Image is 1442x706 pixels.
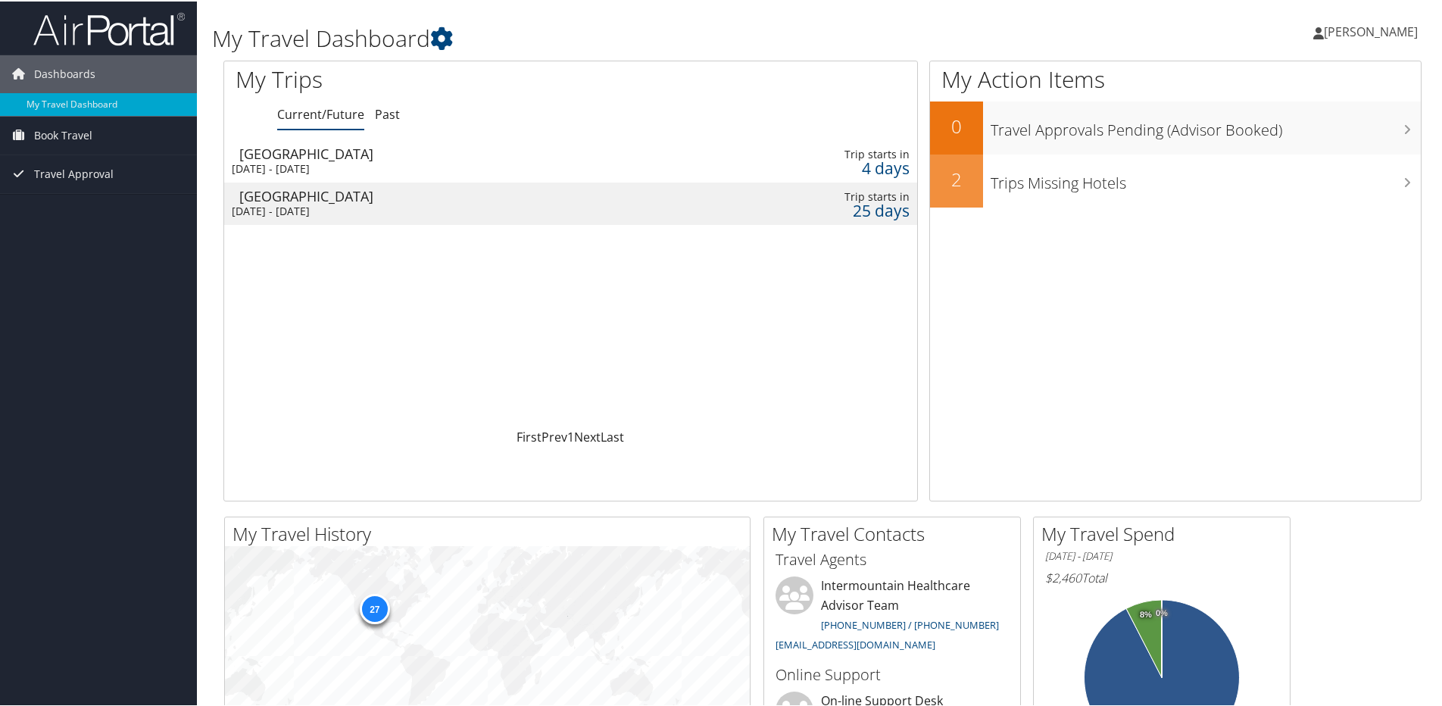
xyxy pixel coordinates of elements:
div: [GEOGRAPHIC_DATA] [239,145,676,159]
h3: Travel Agents [776,548,1009,569]
img: airportal-logo.png [33,10,185,45]
h3: Online Support [776,663,1009,684]
div: [GEOGRAPHIC_DATA] [239,188,676,201]
h2: 2 [930,165,983,191]
div: [DATE] - [DATE] [232,203,669,217]
a: Prev [542,427,567,444]
h6: Total [1045,568,1278,585]
tspan: 8% [1140,609,1152,618]
tspan: 0% [1156,608,1168,617]
h2: My Travel Spend [1041,520,1290,545]
span: Book Travel [34,115,92,153]
h2: My Travel Contacts [772,520,1020,545]
div: 25 days [760,202,910,216]
div: Trip starts in [760,146,910,160]
span: Travel Approval [34,154,114,192]
a: Current/Future [277,105,364,121]
h1: My Action Items [930,62,1421,94]
a: [PERSON_NAME] [1313,8,1433,53]
span: [PERSON_NAME] [1324,22,1418,39]
a: First [517,427,542,444]
h3: Travel Approvals Pending (Advisor Booked) [991,111,1421,139]
span: $2,460 [1045,568,1081,585]
a: Last [601,427,624,444]
h2: 0 [930,112,983,138]
h1: My Travel Dashboard [212,21,1026,53]
div: [DATE] - [DATE] [232,161,669,174]
a: Past [375,105,400,121]
h1: My Trips [236,62,617,94]
a: [EMAIL_ADDRESS][DOMAIN_NAME] [776,636,935,650]
a: 1 [567,427,574,444]
a: Next [574,427,601,444]
div: 4 days [760,160,910,173]
h3: Trips Missing Hotels [991,164,1421,192]
span: Dashboards [34,54,95,92]
a: 0Travel Approvals Pending (Advisor Booked) [930,100,1421,153]
h6: [DATE] - [DATE] [1045,548,1278,562]
h2: My Travel History [233,520,750,545]
div: 27 [359,592,389,623]
li: Intermountain Healthcare Advisor Team [768,575,1016,656]
a: [PHONE_NUMBER] / [PHONE_NUMBER] [821,617,999,630]
a: 2Trips Missing Hotels [930,153,1421,206]
div: Trip starts in [760,189,910,202]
